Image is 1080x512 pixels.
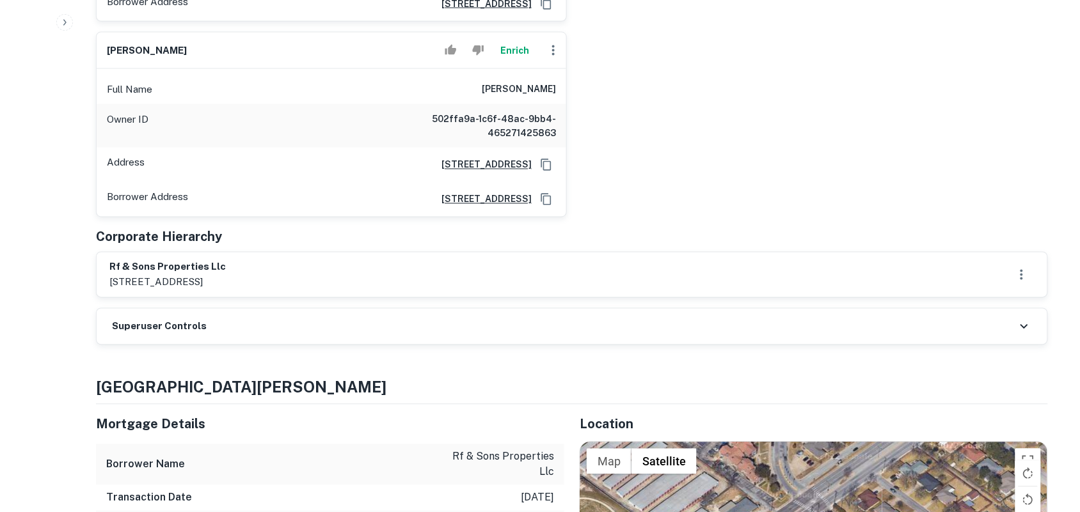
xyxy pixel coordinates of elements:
[106,457,185,472] h6: Borrower Name
[1015,449,1041,474] button: Toggle fullscreen view
[431,192,532,206] a: [STREET_ADDRESS]
[96,228,222,247] h5: Corporate Hierarchy
[1015,461,1041,486] button: Rotate map clockwise
[96,415,564,434] h5: Mortgage Details
[482,82,556,97] h6: [PERSON_NAME]
[112,320,207,334] h6: Superuser Controls
[587,449,631,474] button: Show street map
[631,449,697,474] button: Show satellite imagery
[439,449,554,480] p: rf & sons properties llc
[537,190,556,209] button: Copy Address
[537,155,556,175] button: Copy Address
[107,112,148,140] p: Owner ID
[107,82,152,97] p: Full Name
[467,38,489,63] button: Reject
[109,260,226,275] h6: rf & sons properties llc
[107,190,188,209] p: Borrower Address
[402,112,556,140] h6: 502ffa9a-1c6f-48ac-9bb4-465271425863
[431,158,532,172] a: [STREET_ADDRESS]
[521,490,554,506] p: [DATE]
[580,415,1048,434] h5: Location
[440,38,462,63] button: Accept
[106,490,192,506] h6: Transaction Date
[107,43,187,58] h6: [PERSON_NAME]
[109,275,226,290] p: [STREET_ADDRESS]
[107,155,145,175] p: Address
[495,38,536,63] button: Enrich
[1016,410,1080,471] iframe: Chat Widget
[96,376,1048,399] h4: [GEOGRAPHIC_DATA][PERSON_NAME]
